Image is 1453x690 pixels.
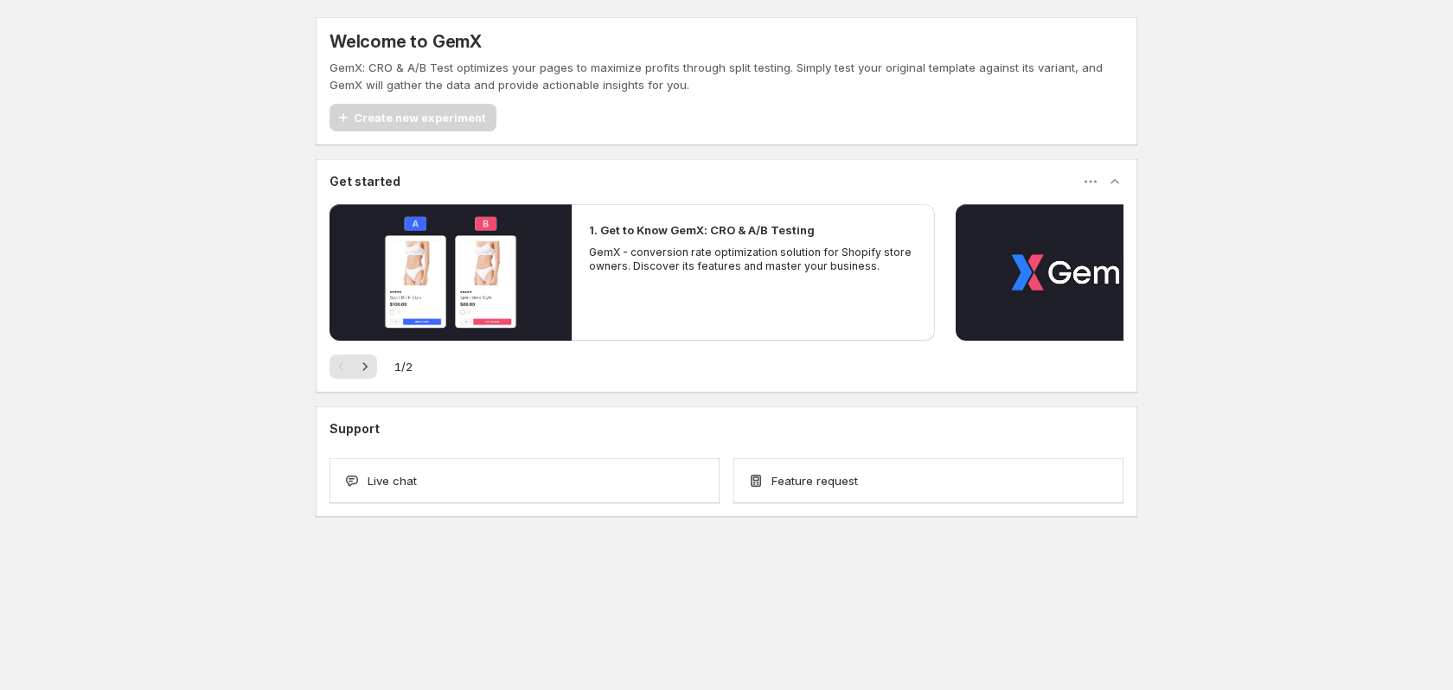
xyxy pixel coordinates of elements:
h5: Welcome to GemX [330,31,482,52]
span: Feature request [771,472,858,489]
p: GemX: CRO & A/B Test optimizes your pages to maximize profits through split testing. Simply test ... [330,59,1123,93]
h3: Get started [330,173,400,190]
h3: Support [330,420,380,438]
span: Live chat [368,472,417,489]
p: GemX - conversion rate optimization solution for Shopify store owners. Discover its features and ... [589,246,918,273]
span: 1 / 2 [394,358,413,375]
h2: 1. Get to Know GemX: CRO & A/B Testing [589,221,815,239]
